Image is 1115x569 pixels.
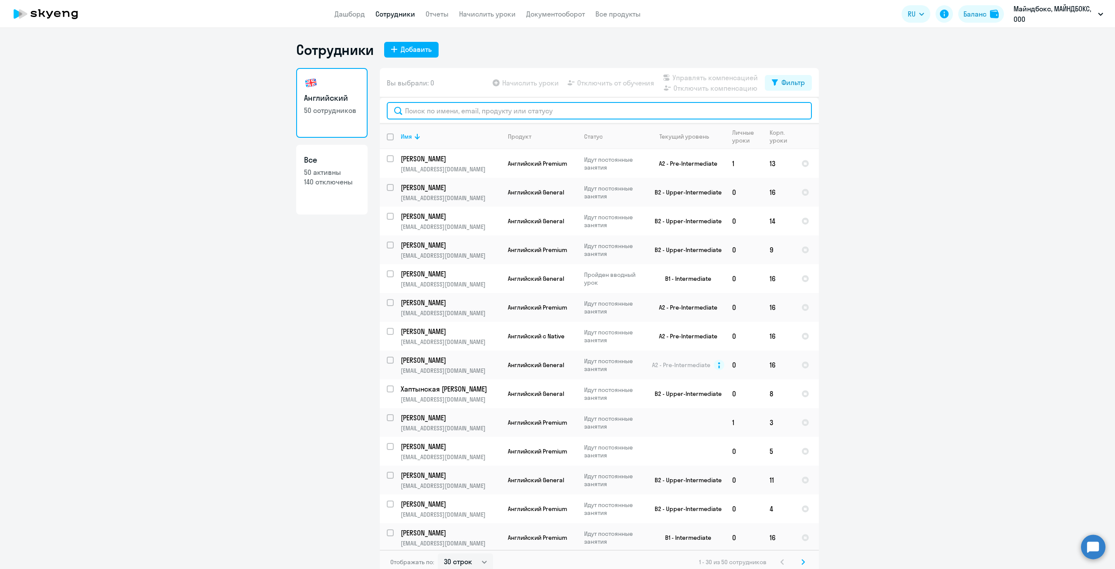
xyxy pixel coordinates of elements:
span: Английский Premium [508,160,567,167]
a: [PERSON_NAME] [401,240,500,250]
div: Корп. уроки [770,129,794,144]
div: Текущий уровень [659,133,709,140]
td: A2 - Pre-Intermediate [644,149,725,178]
input: Поиск по имени, email, продукту или статусу [387,102,812,119]
p: Идут постоянные занятия [584,156,644,171]
p: 50 сотрудников [304,106,360,115]
td: 0 [725,207,763,235]
p: Идут постоянные занятия [584,328,644,344]
p: [PERSON_NAME] [401,528,499,538]
div: Фильтр [781,77,805,88]
a: Начислить уроки [459,10,516,18]
button: Фильтр [765,75,812,91]
h3: Все [304,154,360,166]
button: Майндбокс, МАЙНДБОКС, ООО [1009,3,1108,24]
a: Балансbalance [958,5,1004,23]
p: [EMAIL_ADDRESS][DOMAIN_NAME] [401,338,500,346]
p: [PERSON_NAME] [401,183,499,192]
p: Идут постоянные занятия [584,386,644,402]
td: 16 [763,523,794,552]
a: Английский50 сотрудников [296,68,368,138]
p: Идут постоянные занятия [584,300,644,315]
td: 13 [763,149,794,178]
td: 0 [725,178,763,207]
div: Личные уроки [732,129,757,144]
td: B2 - Upper-Intermediate [644,466,725,494]
span: Английский General [508,390,564,398]
p: [EMAIL_ADDRESS][DOMAIN_NAME] [401,367,500,375]
td: 0 [725,293,763,322]
p: [PERSON_NAME] [401,442,499,451]
td: 9 [763,235,794,264]
div: Баланс [963,9,987,19]
td: A2 - Pre-Intermediate [644,322,725,351]
p: Идут постоянные занятия [584,530,644,545]
span: Английский General [508,188,564,196]
img: balance [990,10,999,18]
a: [PERSON_NAME] [401,327,500,336]
p: [EMAIL_ADDRESS][DOMAIN_NAME] [401,424,500,432]
span: Английский Premium [508,447,567,455]
a: Хаптынская [PERSON_NAME] [401,384,500,394]
p: [EMAIL_ADDRESS][DOMAIN_NAME] [401,309,500,317]
p: Идут постоянные занятия [584,184,644,200]
p: Хаптынская [PERSON_NAME] [401,384,499,394]
span: Вы выбрали: 0 [387,78,434,88]
td: 16 [763,264,794,293]
td: B1 - Intermediate [644,523,725,552]
p: [EMAIL_ADDRESS][DOMAIN_NAME] [401,395,500,403]
p: [EMAIL_ADDRESS][DOMAIN_NAME] [401,539,500,547]
div: Продукт [508,133,577,140]
td: 0 [725,264,763,293]
a: Дашборд [334,10,365,18]
p: Идут постоянные занятия [584,213,644,229]
a: [PERSON_NAME] [401,211,500,221]
p: [EMAIL_ADDRESS][DOMAIN_NAME] [401,482,500,490]
a: Отчеты [426,10,449,18]
p: [PERSON_NAME] [401,327,499,336]
p: [PERSON_NAME] [401,298,499,307]
td: 1 [725,149,763,178]
span: Отображать по: [390,558,434,566]
td: 1 [725,408,763,437]
a: Сотрудники [375,10,415,18]
p: [PERSON_NAME] [401,211,499,221]
td: 4 [763,494,794,523]
div: Корп. уроки [770,129,788,144]
div: Добавить [401,44,432,55]
td: 16 [763,178,794,207]
p: [EMAIL_ADDRESS][DOMAIN_NAME] [401,223,500,231]
a: [PERSON_NAME] [401,355,500,365]
td: 16 [763,351,794,379]
p: [PERSON_NAME] [401,413,499,422]
p: [EMAIL_ADDRESS][DOMAIN_NAME] [401,511,500,518]
p: Идут постоянные занятия [584,501,644,517]
td: B2 - Upper-Intermediate [644,494,725,523]
td: 0 [725,235,763,264]
a: Все50 активны140 отключены [296,145,368,215]
div: Статус [584,133,644,140]
td: 14 [763,207,794,235]
td: 0 [725,379,763,408]
td: 11 [763,466,794,494]
p: [EMAIL_ADDRESS][DOMAIN_NAME] [401,165,500,173]
td: 0 [725,494,763,523]
p: [PERSON_NAME] [401,355,499,365]
span: A2 - Pre-Intermediate [652,361,710,369]
a: [PERSON_NAME] [401,528,500,538]
p: Идут постоянные занятия [584,415,644,430]
p: [EMAIL_ADDRESS][DOMAIN_NAME] [401,453,500,461]
td: B2 - Upper-Intermediate [644,207,725,235]
span: Английский Premium [508,534,567,542]
a: Все продукты [595,10,641,18]
a: [PERSON_NAME] [401,442,500,451]
p: [EMAIL_ADDRESS][DOMAIN_NAME] [401,280,500,288]
p: 140 отключены [304,177,360,187]
div: Личные уроки [732,129,762,144]
td: 0 [725,322,763,351]
td: 16 [763,322,794,351]
button: RU [902,5,930,23]
p: [EMAIL_ADDRESS][DOMAIN_NAME] [401,252,500,259]
p: [PERSON_NAME] [401,499,499,509]
p: Идут постоянные занятия [584,242,644,258]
